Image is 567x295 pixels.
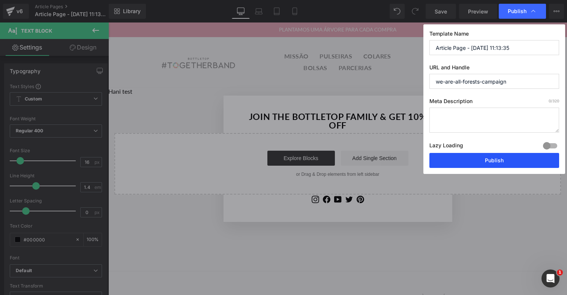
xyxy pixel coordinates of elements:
label: URL and Handle [429,64,559,74]
label: Lazy Loading [429,141,463,153]
label: Template Name [429,30,559,40]
span: Publish [508,8,526,15]
a: Explore Blocks [159,128,226,143]
span: 1 [557,270,563,276]
p: or Drag & Drop elements from left sidebar [18,149,441,154]
span: 0 [549,99,551,103]
span: /320 [549,99,559,103]
iframe: Intercom live chat [541,270,559,288]
label: Meta Description [429,98,559,108]
a: Add Single Section [232,128,300,143]
button: Publish [429,153,559,168]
